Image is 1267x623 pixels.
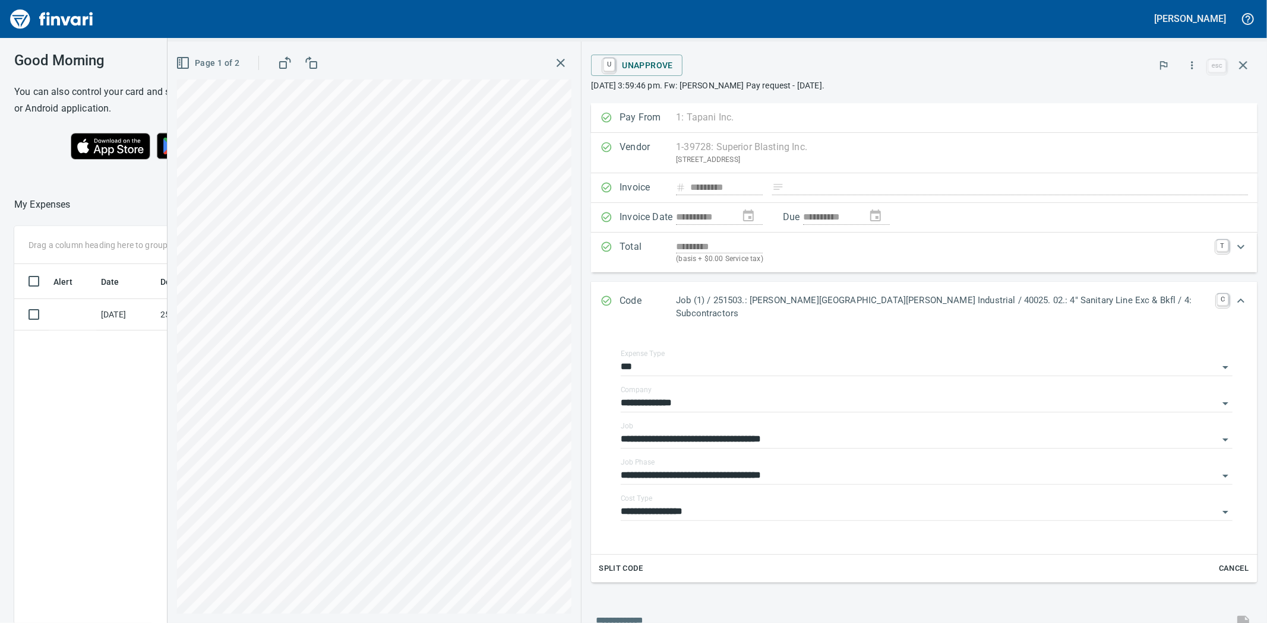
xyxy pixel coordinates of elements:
p: (basis + $0.00 Service tax) [676,253,1209,265]
h5: [PERSON_NAME] [1155,12,1226,25]
label: Job [621,422,633,430]
p: Code [620,294,676,320]
h3: Good Morning [14,52,309,69]
button: Open [1217,504,1234,520]
button: Open [1217,395,1234,412]
div: Expand [591,233,1257,272]
button: Open [1217,359,1234,376]
label: Company [621,386,652,393]
a: T [1217,240,1228,252]
p: [DATE] 3:59:46 pm. Fw: [PERSON_NAME] Pay request - [DATE]. [591,80,1257,91]
a: esc [1208,59,1226,72]
div: Expand [591,282,1257,332]
button: Cancel [1215,560,1253,578]
td: [DATE] [96,299,156,330]
span: Split Code [599,562,643,576]
a: C [1217,294,1228,306]
button: Flag [1151,52,1177,78]
span: Cancel [1218,562,1250,576]
div: Expand [591,332,1257,583]
span: Page 1 of 2 [178,56,239,71]
button: UUnapprove [591,55,683,76]
td: 251503 [156,299,263,330]
button: Split Code [596,560,646,578]
p: Drag a column heading here to group the table [29,239,203,251]
span: Description [160,275,220,289]
span: Description [160,275,205,289]
img: Download on the App Store [71,133,150,160]
button: More [1179,52,1205,78]
span: Date [101,275,135,289]
span: Date [101,275,119,289]
nav: breadcrumb [14,198,71,212]
label: Job Phase [621,459,655,466]
p: My Expenses [14,198,71,212]
button: Open [1217,468,1234,484]
p: Total [620,240,676,265]
img: Finvari [7,5,96,33]
button: Open [1217,431,1234,448]
span: Alert [53,275,88,289]
span: Alert [53,275,72,289]
p: Job (1) / 251503.: [PERSON_NAME][GEOGRAPHIC_DATA][PERSON_NAME] Industrial / 40025. 02.: 4" Sanita... [676,294,1209,320]
span: Close invoice [1205,51,1257,80]
label: Cost Type [621,495,653,502]
a: U [604,58,615,71]
button: [PERSON_NAME] [1152,9,1229,28]
button: Page 1 of 2 [173,52,244,74]
h6: You can also control your card and submit expenses from our iPhone or Android application. [14,84,309,117]
img: Get it on Google Play [150,126,252,166]
label: Expense Type [621,350,665,357]
span: Unapprove [601,55,673,75]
